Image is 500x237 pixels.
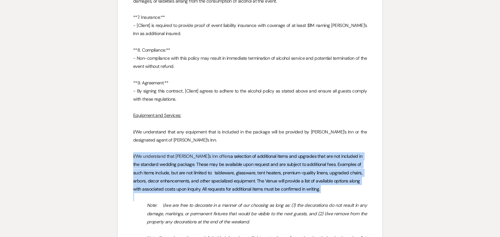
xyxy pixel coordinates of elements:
[147,202,368,224] em: Note: I/we are free to decorate in a manner of our choosing as long as: (1) the decorations do no...
[133,128,367,144] p: I/We understand that any equipment that is included in the package will be provided by [PERSON_NA...
[133,153,364,192] span: a selection of additional items and upgrades that are not included in the standard wedding packag...
[133,87,367,103] p: - By signing this contract, [Client] agrees to adhere to the alcohol policy as stated above and e...
[133,112,181,118] u: Equipment and Services:
[133,21,367,38] p: - [Client] is required to provide proof of event liability insurance with coverage of at least $1...
[133,54,367,70] p: - Non-compliance with this policy may result in immediate termination of alcohol service and pote...
[133,152,367,193] p: I/We understand that [PERSON_NAME]'s Inn offers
